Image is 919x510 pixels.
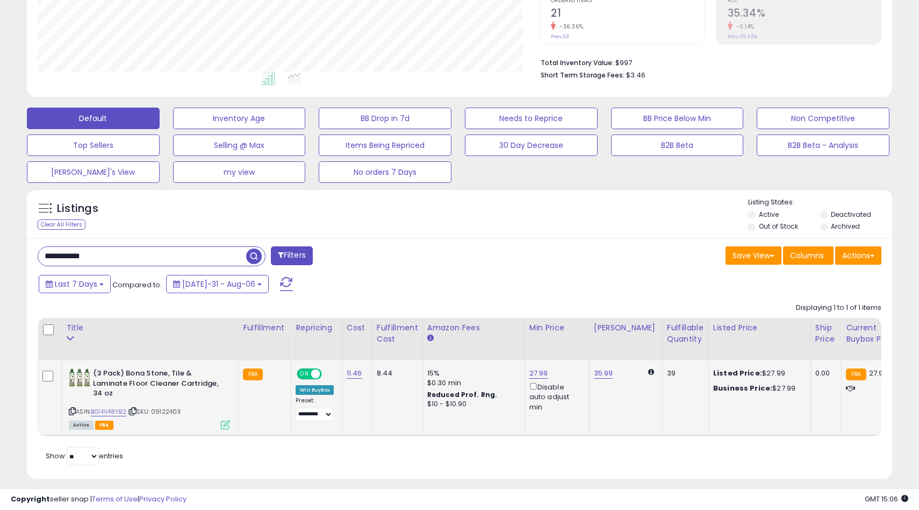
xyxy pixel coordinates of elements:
button: Filters [271,246,313,265]
div: Min Price [529,322,585,334]
button: B2B Beta - Analysis [757,134,889,156]
button: Columns [783,246,834,265]
button: my view [173,161,306,183]
p: Listing States: [748,197,892,208]
div: 8.44 [377,369,414,378]
div: Win BuyBox [296,385,334,395]
span: Columns [790,250,824,261]
div: [PERSON_NAME] [594,322,658,334]
b: Short Term Storage Fees: [541,70,624,80]
button: 30 Day Decrease [465,134,598,156]
span: [DATE]-31 - Aug-06 [182,279,255,289]
div: $27.99 [713,384,802,393]
button: Inventory Age [173,108,306,129]
div: Amazon Fees [427,322,520,334]
a: Terms of Use [92,494,138,504]
button: BB Price Below Min [611,108,744,129]
small: Prev: 33 [551,33,569,40]
small: FBA [846,369,866,380]
strong: Copyright [11,494,50,504]
label: Deactivated [831,210,871,219]
span: All listings currently available for purchase on Amazon [69,421,94,430]
b: Business Price: [713,383,772,393]
small: -0.14% [733,23,755,31]
button: Non Competitive [757,108,889,129]
div: Cost [347,322,368,334]
button: BB Drop in 7d [319,108,451,129]
div: Clear All Filters [38,219,85,230]
div: Fulfillment Cost [377,322,418,345]
h2: 21 [551,7,704,22]
button: Save View [726,246,781,265]
span: OFF [320,370,338,379]
button: [DATE]-31 - Aug-06 [166,275,269,293]
a: Privacy Policy [139,494,186,504]
div: Listed Price [713,322,806,334]
span: 2025-08-17 15:06 GMT [865,494,908,504]
div: Displaying 1 to 1 of 1 items [796,303,881,313]
a: 35.99 [594,368,613,379]
button: Actions [835,246,881,265]
div: Disable auto adjust min [529,381,581,412]
div: 0.00 [815,369,833,378]
button: Items Being Repriced [319,134,451,156]
button: B2B Beta [611,134,744,156]
div: Ship Price [815,322,837,345]
h5: Listings [57,201,98,216]
button: Last 7 Days [39,275,111,293]
div: $10 - $10.90 [427,400,516,409]
span: Compared to: [112,280,162,290]
button: Needs to Reprice [465,108,598,129]
small: Amazon Fees. [427,334,434,343]
li: $997 [541,55,873,68]
a: 27.99 [529,368,548,379]
button: Default [27,108,160,129]
span: | SKU: 09122403 [128,407,181,416]
div: seller snap | | [11,494,186,505]
div: 15% [427,369,516,378]
div: Fulfillment [243,322,286,334]
label: Archived [831,222,860,231]
div: 39 [667,369,700,378]
b: Listed Price: [713,368,762,378]
b: Total Inventory Value: [541,58,614,67]
button: Top Sellers [27,134,160,156]
small: FBA [243,369,263,380]
div: Title [66,322,234,334]
small: -36.36% [556,23,584,31]
img: 51J98keaeCL._SL40_.jpg [69,369,90,387]
h2: 35.34% [728,7,881,22]
span: FBA [95,421,113,430]
span: ON [298,370,311,379]
div: Current Buybox Price [846,322,901,345]
a: B014V48YB2 [91,407,126,416]
a: 11.46 [347,368,362,379]
div: Preset: [296,397,334,421]
div: Fulfillable Quantity [667,322,704,345]
div: $0.30 min [427,378,516,388]
span: $3.46 [626,70,645,80]
small: Prev: 35.39% [728,33,757,40]
label: Active [759,210,779,219]
div: ASIN: [69,369,230,428]
div: $27.99 [713,369,802,378]
button: [PERSON_NAME]'s View [27,161,160,183]
b: (3 Pack) Bona Stone, Tile & Laminate Floor Cleaner Cartridge, 34 oz [93,369,224,401]
span: Show: entries [46,451,123,461]
button: Selling @ Max [173,134,306,156]
b: Reduced Prof. Rng. [427,390,498,399]
label: Out of Stock [759,222,798,231]
button: No orders 7 Days [319,161,451,183]
span: Last 7 Days [55,279,97,289]
span: 27.99 [869,368,888,378]
div: Repricing [296,322,338,334]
